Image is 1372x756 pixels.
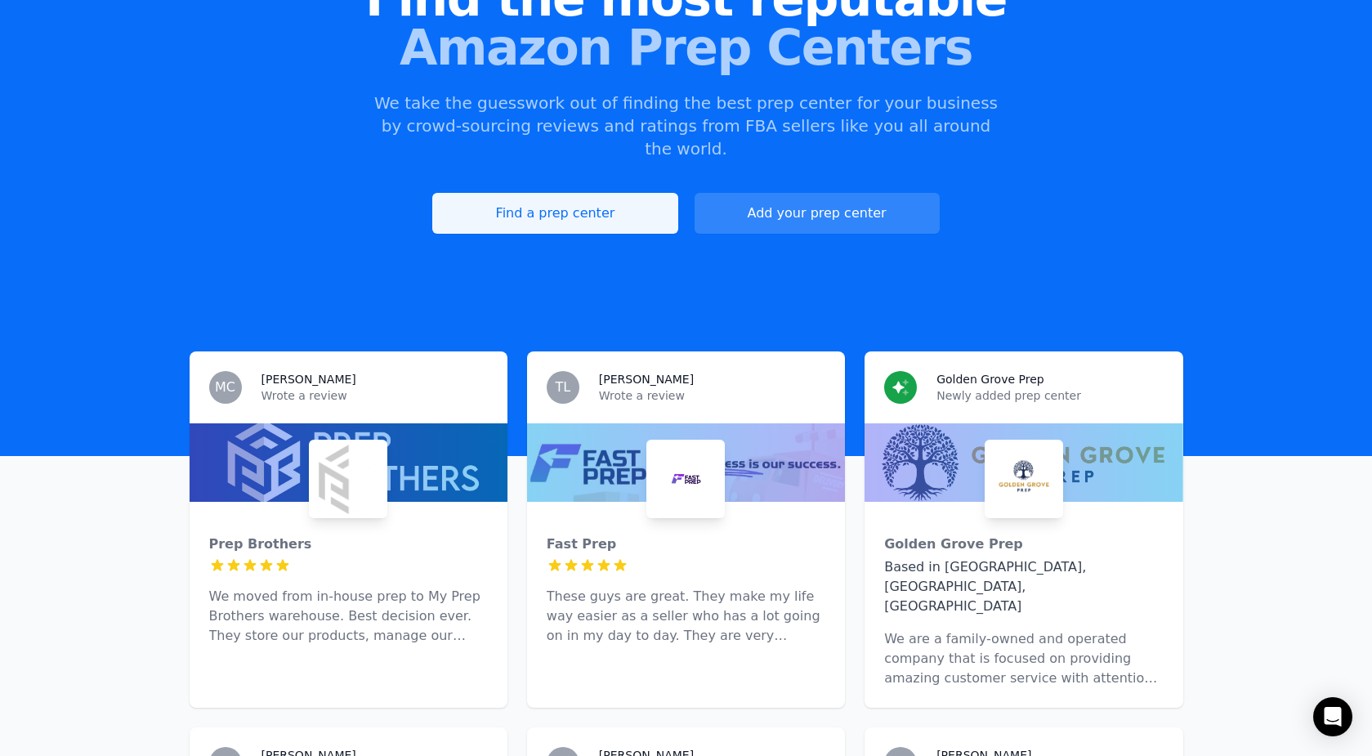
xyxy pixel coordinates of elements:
img: Prep Brothers [312,443,384,515]
span: MC [215,381,235,394]
div: Based in [GEOGRAPHIC_DATA], [GEOGRAPHIC_DATA], [GEOGRAPHIC_DATA] [884,557,1163,616]
a: Find a prep center [432,193,677,234]
a: Add your prep center [695,193,940,234]
img: Golden Grove Prep [988,443,1060,515]
h3: [PERSON_NAME] [261,371,356,387]
div: Open Intercom Messenger [1313,697,1352,736]
h3: [PERSON_NAME] [599,371,694,387]
p: These guys are great. They make my life way easier as a seller who has a lot going on in my day t... [547,587,825,646]
span: TL [555,381,570,394]
div: Prep Brothers [209,535,488,554]
img: Fast Prep [650,443,722,515]
div: Fast Prep [547,535,825,554]
p: Wrote a review [599,387,825,404]
a: TL[PERSON_NAME]Wrote a reviewFast PrepFast PrepThese guys are great. They make my life way easier... [527,351,845,708]
p: We moved from in-house prep to My Prep Brothers warehouse. Best decision ever. They store our pro... [209,587,488,646]
p: We take the guesswork out of finding the best prep center for your business by crowd-sourcing rev... [373,92,1000,160]
p: Newly added prep center [936,387,1163,404]
span: Amazon Prep Centers [26,23,1346,72]
a: MC[PERSON_NAME]Wrote a reviewPrep BrothersPrep BrothersWe moved from in-house prep to My Prep Bro... [190,351,507,708]
h3: Golden Grove Prep [936,371,1044,387]
div: Golden Grove Prep [884,535,1163,554]
a: Golden Grove PrepNewly added prep centerGolden Grove PrepGolden Grove PrepBased in [GEOGRAPHIC_DA... [865,351,1182,708]
p: We are a family-owned and operated company that is focused on providing amazing customer service ... [884,629,1163,688]
p: Wrote a review [261,387,488,404]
